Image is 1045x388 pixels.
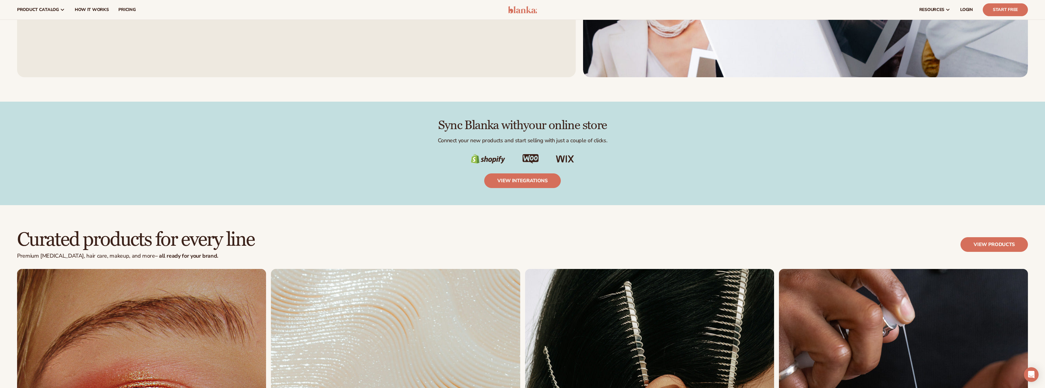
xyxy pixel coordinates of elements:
h2: Curated products for every line [17,230,254,250]
p: Premium [MEDICAL_DATA], hair care, makeup, and more [17,253,254,259]
h2: Sync Blanka with your online store [17,119,1028,132]
span: product catalog [17,7,59,12]
div: Open Intercom Messenger [1024,367,1039,382]
strong: – all ready for your brand. [155,252,218,259]
a: view integrations [484,173,561,188]
span: How It Works [75,7,109,12]
span: pricing [118,7,135,12]
img: Shopify Image 18 [522,154,539,164]
span: resources [919,7,944,12]
span: LOGIN [960,7,973,12]
img: Shopify Image 19 [556,155,574,163]
a: Start Free [983,3,1028,16]
p: Connect your new products and start selling with just a couple of clicks. [17,137,1028,144]
img: Shopify Image 17 [471,154,505,164]
a: View products [960,237,1028,252]
img: logo [508,6,537,13]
